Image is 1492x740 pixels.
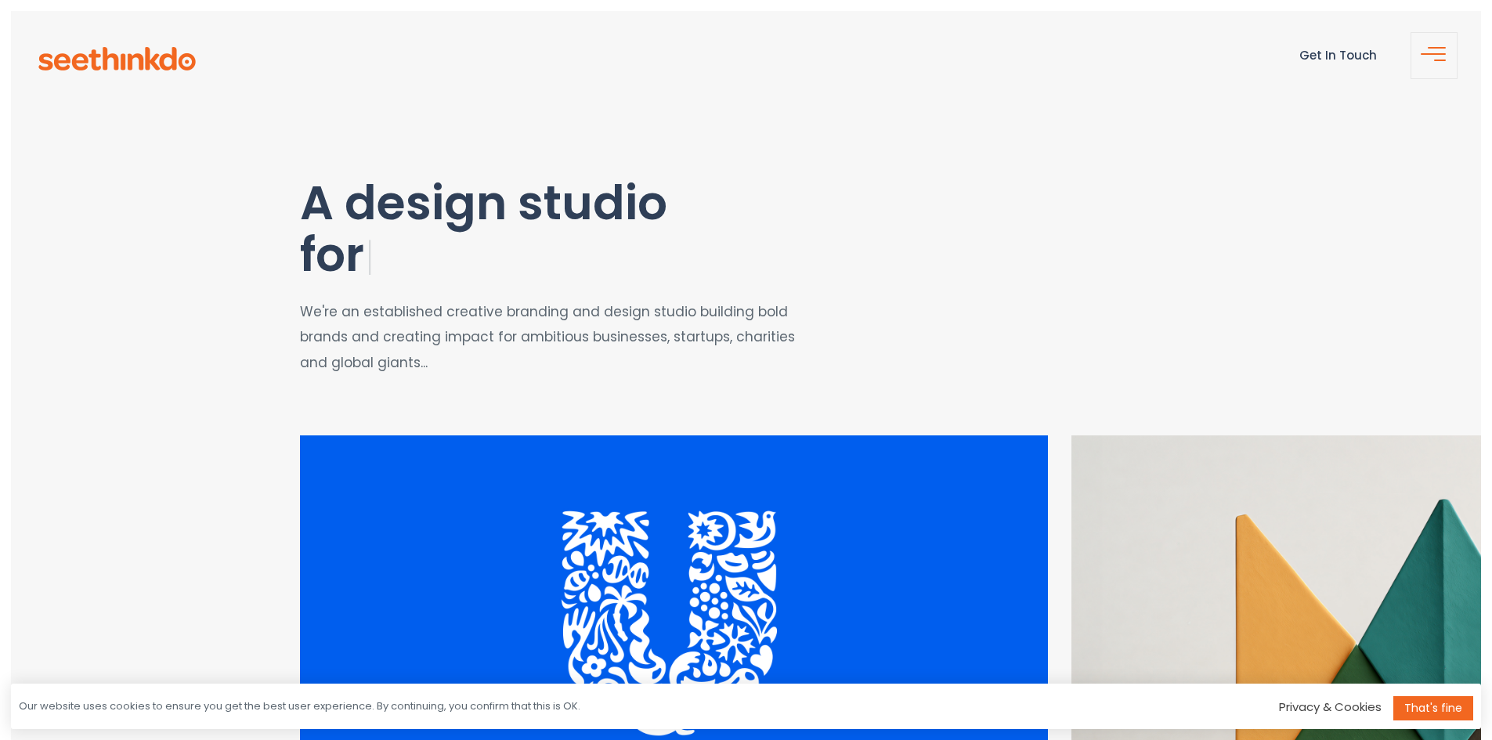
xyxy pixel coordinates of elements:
a: Get In Touch [1299,47,1377,63]
img: see-think-do-logo.png [38,47,196,70]
h1: A design studio for [300,177,887,283]
a: Privacy & Cookies [1279,698,1382,715]
div: Our website uses cookies to ensure you get the best user experience. By continuing, you confirm t... [19,699,580,714]
p: We're an established creative branding and design studio building bold brands and creating impact... [300,299,811,375]
a: That's fine [1393,696,1473,720]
